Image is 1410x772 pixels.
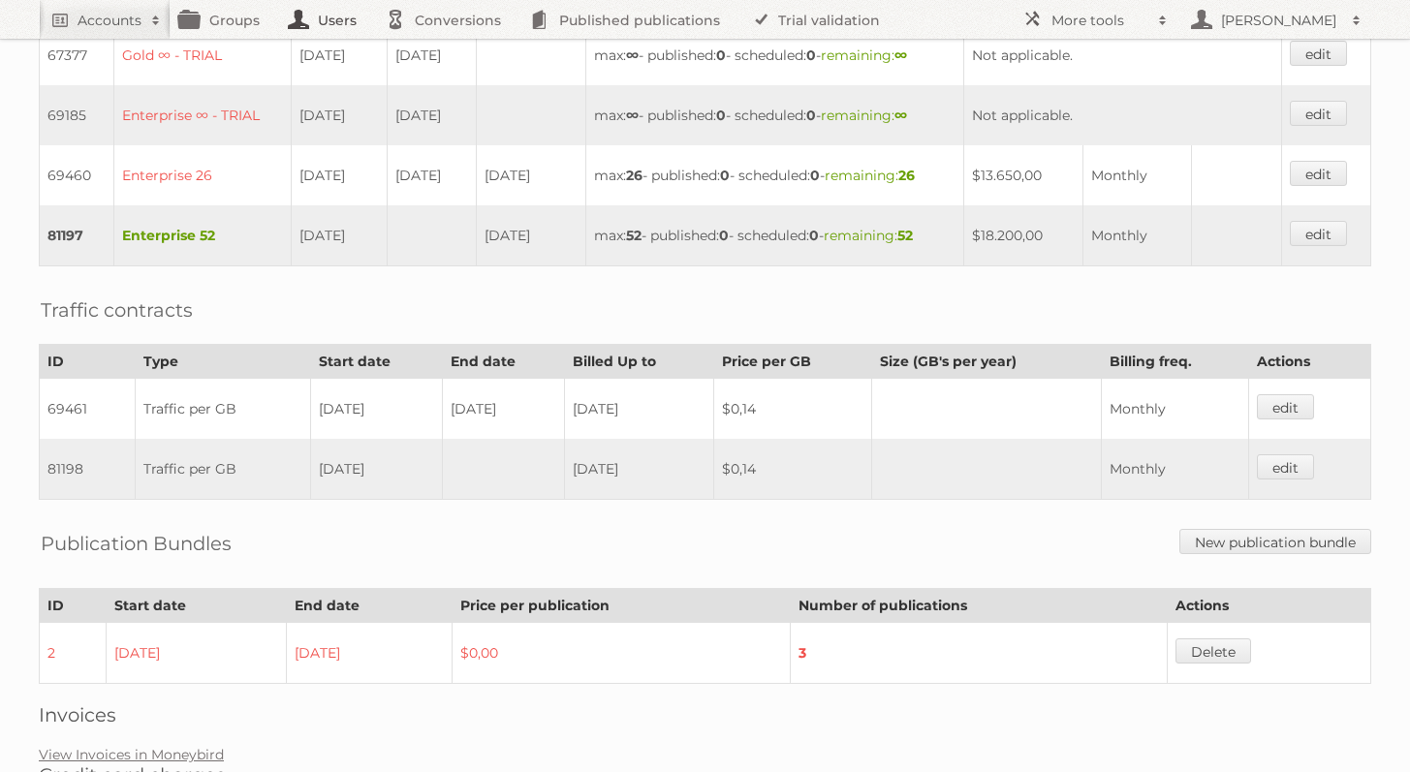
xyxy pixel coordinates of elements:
[872,345,1101,379] th: Size (GB's per year)
[107,623,287,684] td: [DATE]
[810,167,820,184] strong: 0
[310,439,442,500] td: [DATE]
[1167,589,1370,623] th: Actions
[310,345,442,379] th: Start date
[897,227,913,244] strong: 52
[1290,161,1347,186] a: edit
[825,167,915,184] span: remaining:
[107,589,287,623] th: Start date
[626,107,639,124] strong: ∞
[626,227,642,244] strong: 52
[586,25,964,86] td: max: - published: - scheduled: -
[824,227,913,244] span: remaining:
[41,295,193,324] h2: Traffic contracts
[719,227,729,244] strong: 0
[40,205,114,266] td: 81197
[720,167,730,184] strong: 0
[790,589,1167,623] th: Number of publications
[40,85,114,145] td: 69185
[1216,11,1342,30] h2: [PERSON_NAME]
[1101,345,1249,379] th: Billing freq.
[713,439,871,500] td: $0,14
[388,25,477,86] td: [DATE]
[388,85,477,145] td: [DATE]
[443,345,565,379] th: End date
[716,107,726,124] strong: 0
[39,703,1371,726] h2: Invoices
[40,589,107,623] th: ID
[40,145,114,205] td: 69460
[964,145,1083,205] td: $13.650,00
[821,107,907,124] span: remaining:
[1083,145,1192,205] td: Monthly
[809,227,819,244] strong: 0
[453,623,791,684] td: $0,00
[894,107,907,124] strong: ∞
[564,345,713,379] th: Billed Up to
[713,345,871,379] th: Price per GB
[586,145,964,205] td: max: - published: - scheduled: -
[477,205,586,266] td: [DATE]
[1290,101,1347,126] a: edit
[135,379,310,440] td: Traffic per GB
[40,25,114,86] td: 67377
[586,85,964,145] td: max: - published: - scheduled: -
[799,644,806,662] strong: 3
[39,746,224,763] a: View Invoices in Moneybird
[453,589,791,623] th: Price per publication
[716,46,726,64] strong: 0
[1083,205,1192,266] td: Monthly
[291,85,388,145] td: [DATE]
[40,379,136,440] td: 69461
[1290,221,1347,246] a: edit
[113,145,291,205] td: Enterprise 26
[1257,394,1314,419] a: edit
[1257,454,1314,479] a: edit
[1101,439,1249,500] td: Monthly
[477,145,586,205] td: [DATE]
[135,345,310,379] th: Type
[388,145,477,205] td: [DATE]
[40,439,136,500] td: 81198
[806,107,816,124] strong: 0
[291,205,388,266] td: [DATE]
[1101,379,1249,440] td: Monthly
[964,85,1282,145] td: Not applicable.
[898,167,915,184] strong: 26
[1290,41,1347,66] a: edit
[113,25,291,86] td: Gold ∞ - TRIAL
[586,205,964,266] td: max: - published: - scheduled: -
[78,11,141,30] h2: Accounts
[806,46,816,64] strong: 0
[286,589,452,623] th: End date
[113,205,291,266] td: Enterprise 52
[1051,11,1148,30] h2: More tools
[626,46,639,64] strong: ∞
[41,529,232,558] h2: Publication Bundles
[626,167,642,184] strong: 26
[113,85,291,145] td: Enterprise ∞ - TRIAL
[821,46,907,64] span: remaining:
[1179,529,1371,554] a: New publication bundle
[286,623,452,684] td: [DATE]
[291,25,388,86] td: [DATE]
[291,145,388,205] td: [DATE]
[135,439,310,500] td: Traffic per GB
[1249,345,1371,379] th: Actions
[964,205,1083,266] td: $18.200,00
[310,379,442,440] td: [DATE]
[964,25,1282,86] td: Not applicable.
[40,623,107,684] td: 2
[40,345,136,379] th: ID
[564,379,713,440] td: [DATE]
[1175,638,1251,664] a: Delete
[443,379,565,440] td: [DATE]
[713,379,871,440] td: $0,14
[564,439,713,500] td: [DATE]
[894,46,907,64] strong: ∞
